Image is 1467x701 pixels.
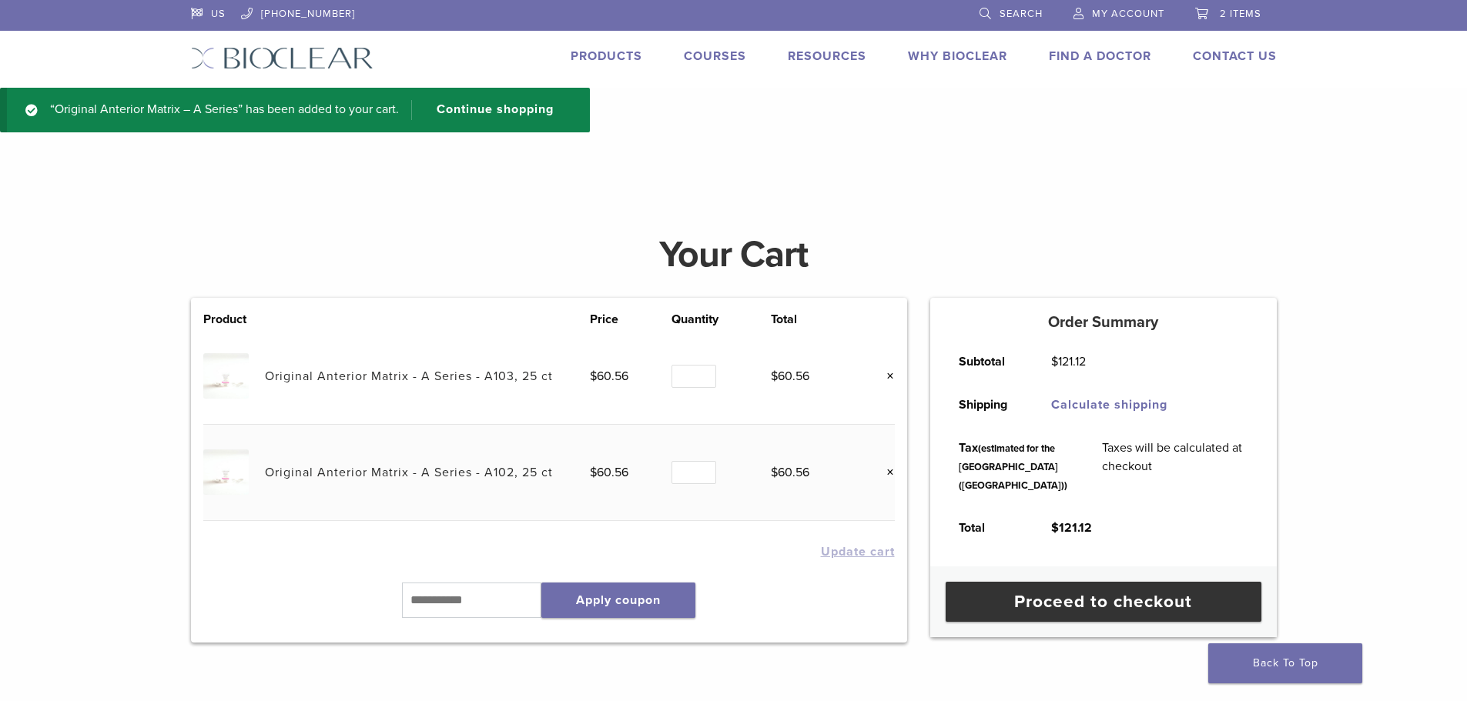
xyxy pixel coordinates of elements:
[1085,426,1265,506] td: Taxes will be calculated at checkout
[1051,354,1086,369] bdi: 121.12
[590,465,628,480] bdi: 60.56
[590,369,628,384] bdi: 60.56
[908,48,1007,64] a: Why Bioclear
[590,465,597,480] span: $
[942,340,1034,383] th: Subtotal
[1208,643,1362,683] a: Back To Top
[191,47,373,69] img: Bioclear
[788,48,866,64] a: Resources
[265,369,553,384] a: Original Anterior Matrix - A Series - A103, 25 ct
[1051,354,1058,369] span: $
[203,449,249,495] img: Original Anterior Matrix - A Series - A102, 25 ct
[942,506,1034,549] th: Total
[771,310,852,329] th: Total
[203,353,249,399] img: Original Anterior Matrix - A Series - A103, 25 ct
[1049,48,1151,64] a: Find A Doctor
[1092,8,1164,20] span: My Account
[1220,8,1261,20] span: 2 items
[875,366,895,386] a: Remove this item
[1051,520,1092,536] bdi: 121.12
[1000,8,1043,20] span: Search
[590,369,597,384] span: $
[771,369,809,384] bdi: 60.56
[265,465,553,480] a: Original Anterior Matrix - A Series - A102, 25 ct
[203,310,265,329] th: Product
[821,546,895,558] button: Update cart
[771,465,809,480] bdi: 60.56
[590,310,672,329] th: Price
[942,426,1085,506] th: Tax
[946,582,1261,622] a: Proceed to checkout
[930,313,1277,332] h5: Order Summary
[771,369,778,384] span: $
[875,462,895,482] a: Remove this item
[942,383,1034,426] th: Shipping
[1051,520,1059,536] span: $
[959,442,1067,492] small: (estimated for the [GEOGRAPHIC_DATA] ([GEOGRAPHIC_DATA]))
[1051,397,1167,412] a: Calculate shipping
[672,310,771,329] th: Quantity
[684,48,746,64] a: Courses
[1193,48,1277,64] a: Contact Us
[179,236,1288,273] h1: Your Cart
[411,100,565,120] a: Continue shopping
[771,465,778,480] span: $
[571,48,642,64] a: Products
[541,582,695,618] button: Apply coupon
